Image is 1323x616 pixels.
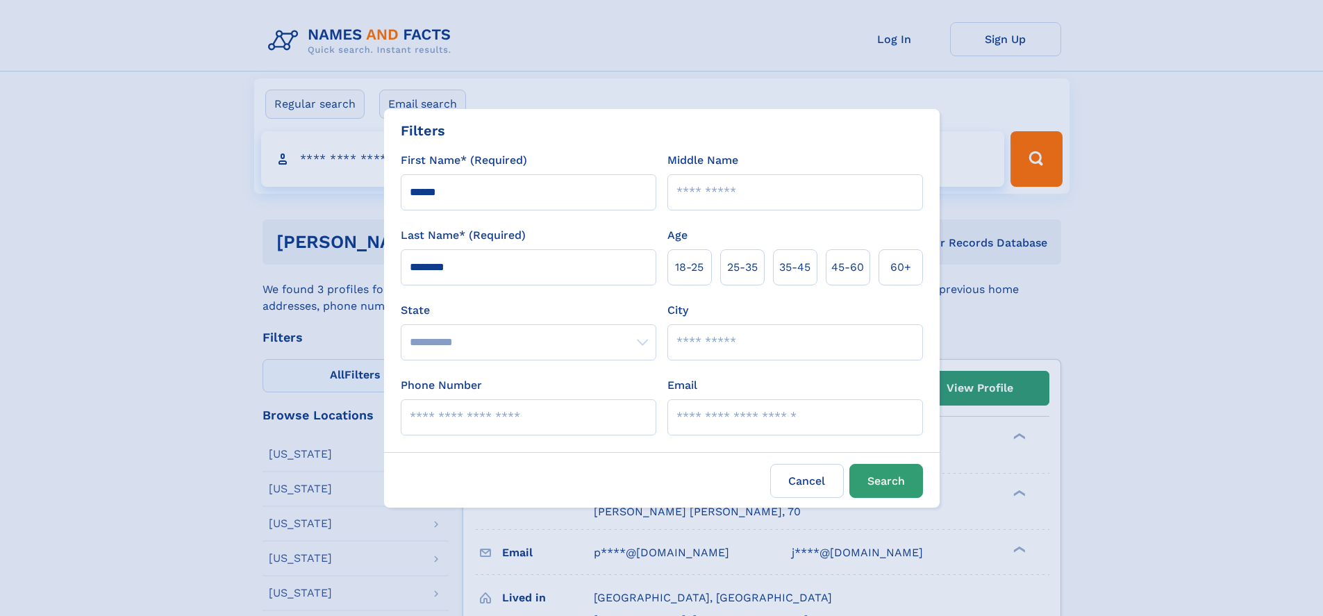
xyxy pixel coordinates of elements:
[667,302,688,319] label: City
[675,259,704,276] span: 18‑25
[401,227,526,244] label: Last Name* (Required)
[401,377,482,394] label: Phone Number
[779,259,810,276] span: 35‑45
[849,464,923,498] button: Search
[401,120,445,141] div: Filters
[890,259,911,276] span: 60+
[770,464,844,498] label: Cancel
[831,259,864,276] span: 45‑60
[401,152,527,169] label: First Name* (Required)
[667,152,738,169] label: Middle Name
[667,227,688,244] label: Age
[727,259,758,276] span: 25‑35
[667,377,697,394] label: Email
[401,302,656,319] label: State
